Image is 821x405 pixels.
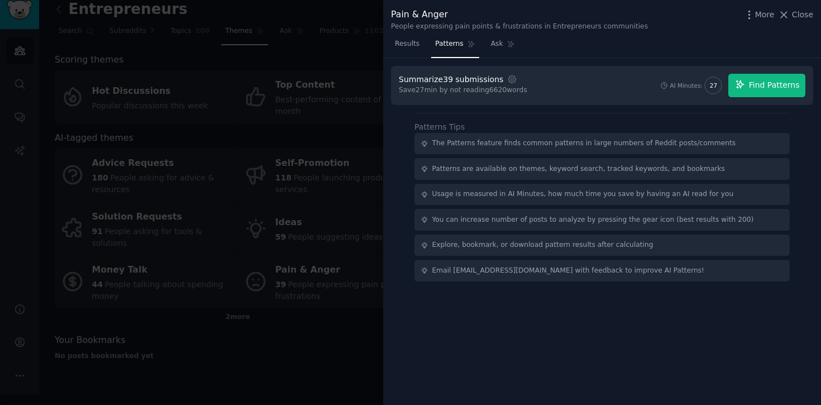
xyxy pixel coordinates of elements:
[391,8,648,22] div: Pain & Anger
[432,266,705,276] div: Email [EMAIL_ADDRESS][DOMAIN_NAME] with feedback to improve AI Patterns!
[670,82,703,89] div: AI Minutes:
[399,85,527,96] div: Save 27 min by not reading 6620 words
[487,35,519,58] a: Ask
[432,240,653,250] div: Explore, bookmark, or download pattern results after calculating
[432,189,734,199] div: Usage is measured in AI Minutes, how much time you save by having an AI read for you
[432,139,736,149] div: The Patterns feature finds common patterns in large numbers of Reddit posts/comments
[414,122,465,131] label: Patterns Tips
[399,74,503,85] div: Summarize 39 submissions
[792,9,813,21] span: Close
[432,164,725,174] div: Patterns are available on themes, keyword search, tracked keywords, and bookmarks
[710,82,717,89] span: 27
[728,74,805,97] button: Find Patterns
[432,215,754,225] div: You can increase number of posts to analyze by pressing the gear icon (best results with 200)
[491,39,503,49] span: Ask
[749,79,800,91] span: Find Patterns
[431,35,479,58] a: Patterns
[395,39,419,49] span: Results
[435,39,463,49] span: Patterns
[755,9,775,21] span: More
[391,22,648,32] div: People expressing pain points & frustrations in Entrepreneurs communities
[778,9,813,21] button: Close
[391,35,423,58] a: Results
[743,9,775,21] button: More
